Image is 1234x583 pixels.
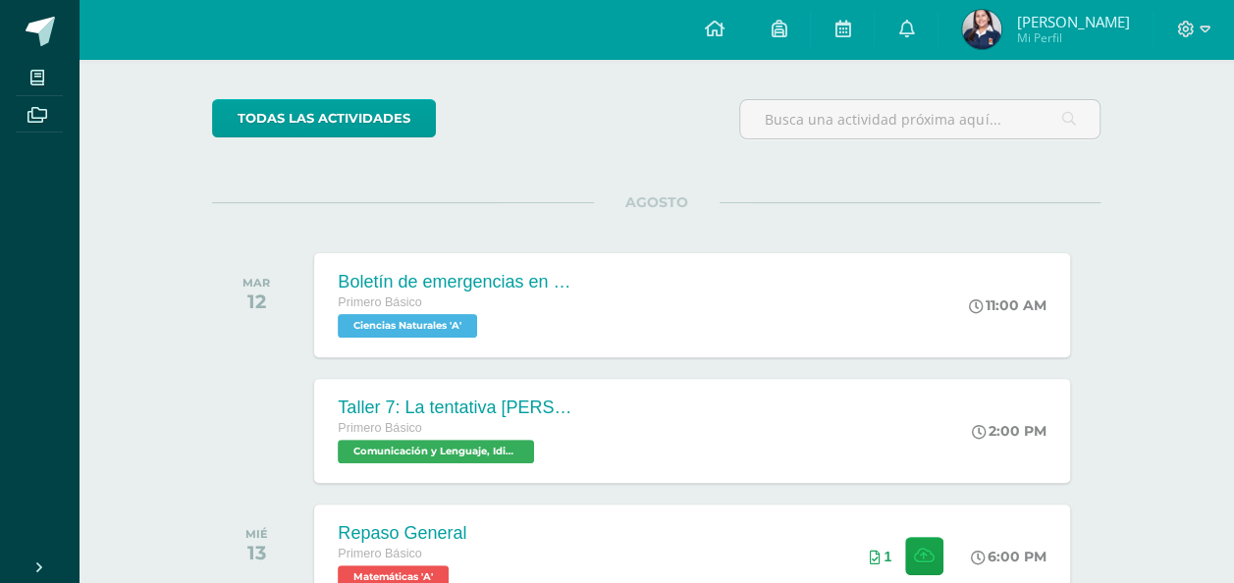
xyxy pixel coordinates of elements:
[338,421,421,435] span: Primero Básico
[242,276,270,290] div: MAR
[212,99,436,137] a: todas las Actividades
[338,272,573,292] div: Boletín de emergencias en [GEOGRAPHIC_DATA]
[969,296,1046,314] div: 11:00 AM
[338,314,477,338] span: Ciencias Naturales 'A'
[338,397,573,418] div: Taller 7: La tentativa [PERSON_NAME]
[338,547,421,560] span: Primero Básico
[962,10,1001,49] img: c1a9de5de21c7acfc714423c9065ae1d.png
[1016,29,1129,46] span: Mi Perfil
[869,549,891,564] div: Archivos entregados
[338,523,466,544] div: Repaso General
[740,100,1100,138] input: Busca una actividad próxima aquí...
[884,549,891,564] span: 1
[338,440,534,463] span: Comunicación y Lenguaje, Idioma Español 'A'
[972,422,1046,440] div: 2:00 PM
[245,541,268,564] div: 13
[594,193,720,211] span: AGOSTO
[245,527,268,541] div: MIÉ
[971,548,1046,565] div: 6:00 PM
[242,290,270,313] div: 12
[338,295,421,309] span: Primero Básico
[1016,12,1129,31] span: [PERSON_NAME]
